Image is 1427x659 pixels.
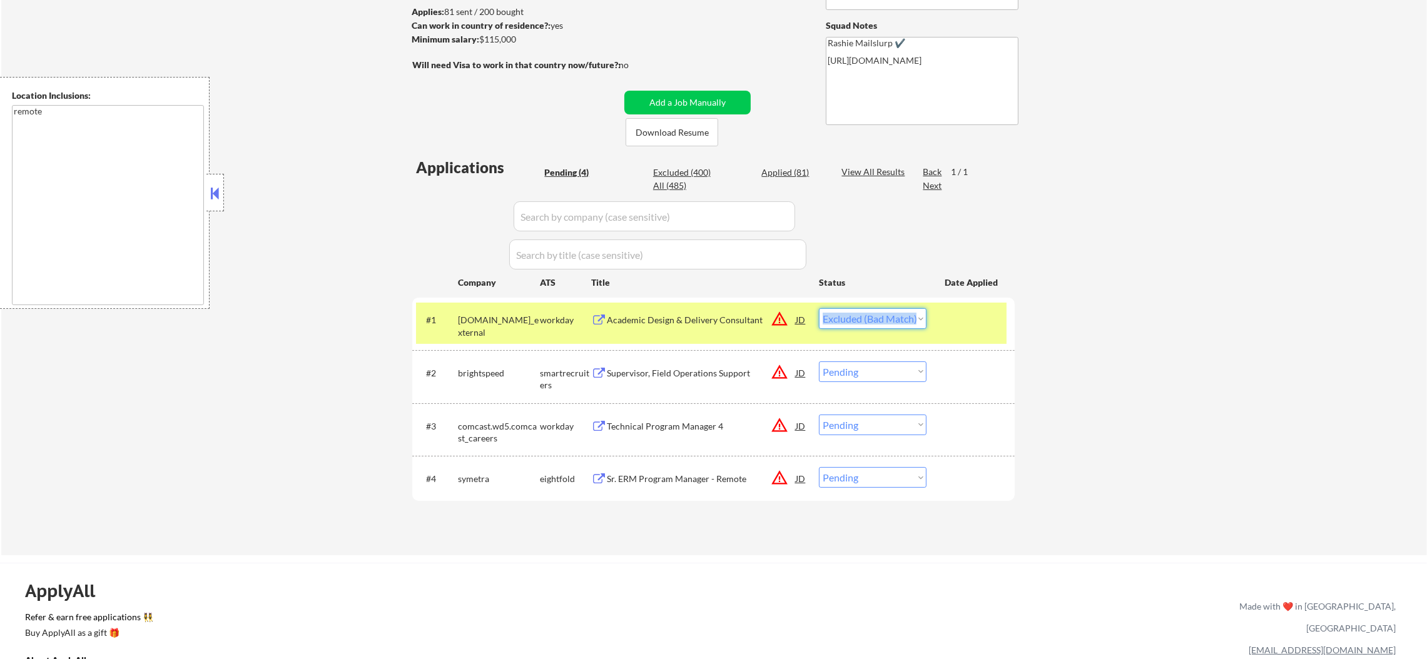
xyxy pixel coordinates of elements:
a: Refer & earn free applications 👯‍♀️ [25,613,978,626]
div: JD [795,415,807,437]
div: Location Inclusions: [12,89,205,102]
strong: Minimum salary: [412,34,479,44]
button: warning_amber [771,310,788,328]
div: comcast.wd5.comcast_careers [458,420,540,445]
div: Applications [416,160,540,175]
div: yes [412,19,616,32]
div: eightfold [540,473,591,485]
div: workday [540,420,591,433]
div: #1 [426,314,448,326]
div: Excluded (400) [653,166,716,179]
input: Search by company (case sensitive) [514,201,795,231]
button: Add a Job Manually [624,91,751,114]
div: Date Applied [945,276,1000,289]
div: Pending (4) [544,166,607,179]
div: #3 [426,420,448,433]
div: JD [795,467,807,490]
div: $115,000 [412,33,620,46]
div: Company [458,276,540,289]
div: symetra [458,473,540,485]
div: ATS [540,276,591,289]
a: Buy ApplyAll as a gift 🎁 [25,626,150,641]
div: 1 / 1 [951,166,980,178]
button: warning_amber [771,416,788,434]
div: Next [923,179,943,192]
div: Made with ❤️ in [GEOGRAPHIC_DATA], [GEOGRAPHIC_DATA] [1234,595,1396,639]
strong: Can work in country of residence?: [412,20,551,31]
div: Status [819,271,927,293]
input: Search by title (case sensitive) [509,239,806,269]
div: Applied (81) [761,166,824,179]
div: no [619,59,654,71]
a: [EMAIL_ADDRESS][DOMAIN_NAME] [1249,645,1396,655]
div: ApplyAll [25,580,109,601]
button: warning_amber [771,363,788,381]
div: View All Results [841,166,908,178]
div: workday [540,314,591,326]
div: [DOMAIN_NAME]_external [458,314,540,338]
div: Back [923,166,943,178]
strong: Applies: [412,6,444,17]
div: #2 [426,367,448,380]
div: Academic Design & Delivery Consultant [607,314,796,326]
div: Technical Program Manager 4 [607,420,796,433]
div: JD [795,361,807,384]
div: brightspeed [458,367,540,380]
div: 81 sent / 200 bought [412,6,620,18]
button: warning_amber [771,469,788,486]
div: #4 [426,473,448,485]
div: Buy ApplyAll as a gift 🎁 [25,628,150,637]
button: Download Resume [626,118,718,146]
div: JD [795,308,807,331]
strong: Will need Visa to work in that country now/future?: [412,59,621,70]
div: Supervisor, Field Operations Support [607,367,796,380]
div: Squad Notes [826,19,1018,32]
div: All (485) [653,179,716,192]
div: Sr. ERM Program Manager - Remote [607,473,796,485]
div: smartrecruiters [540,367,591,391]
div: Title [591,276,807,289]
